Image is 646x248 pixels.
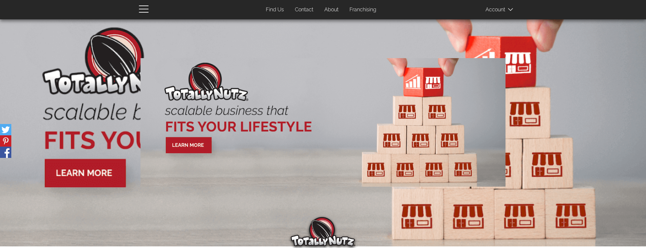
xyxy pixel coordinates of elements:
img: Totally Nutz Logo [291,217,355,246]
a: Franchising [345,4,381,16]
a: Contact [290,4,318,16]
a: Find Us [261,4,289,16]
img: A Business that Fits Your Lifestyle [141,58,505,186]
a: About [319,4,343,16]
